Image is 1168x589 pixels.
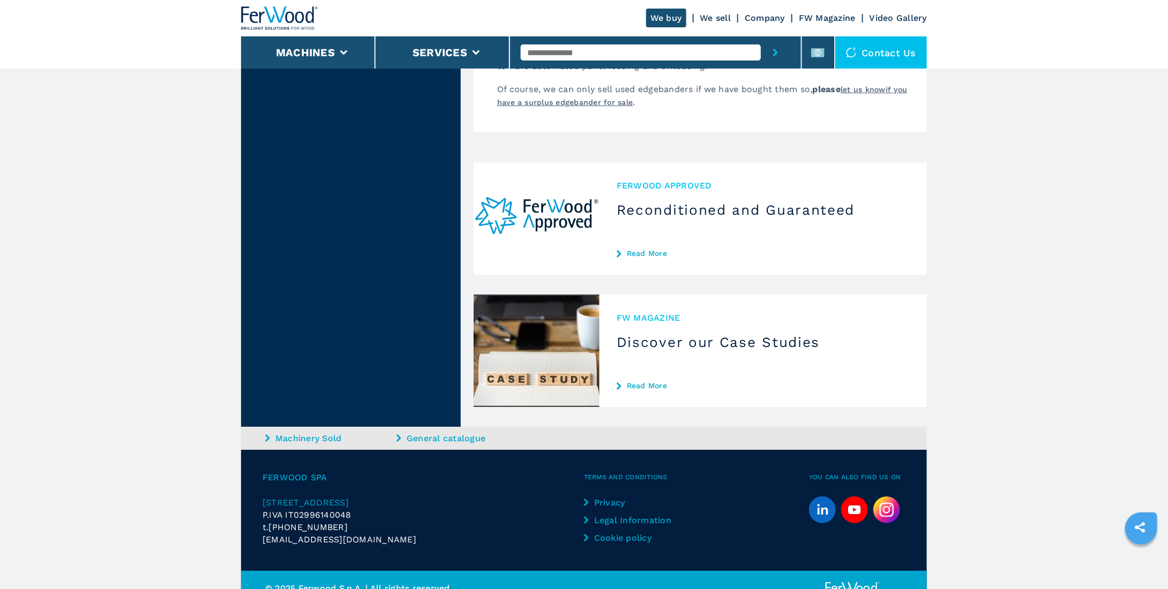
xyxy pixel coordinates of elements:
div: Contact us [835,36,927,69]
button: Services [413,46,467,59]
strong: please [813,84,886,94]
span: Ferwood Approved [617,179,910,192]
span: Ferwood Spa [263,471,584,484]
a: sharethis [1127,514,1154,541]
img: Reconditioned and Guaranteed [474,162,600,275]
img: Instagram [873,496,900,523]
button: submit-button [761,36,790,69]
div: t. [263,521,584,533]
a: Company [745,13,785,23]
a: Cookie policy [584,532,673,544]
span: You can also find us on [809,471,905,484]
a: FW Magazine [799,13,856,23]
a: let us know [841,85,886,94]
h3: Discover our Case Studies [617,334,910,351]
a: Read More [617,249,910,258]
a: Read More [617,381,910,390]
a: Legal Information [584,514,673,526]
span: [PHONE_NUMBER] [269,521,348,533]
a: We sell [700,13,731,23]
a: [STREET_ADDRESS] [263,496,584,509]
img: Ferwood [241,6,318,30]
span: P.IVA IT02996140048 [263,510,351,520]
a: General catalogue [396,432,525,444]
a: if you have a surplus edgebander for sale [497,85,908,107]
h3: Reconditioned and Guaranteed [617,201,910,218]
span: [EMAIL_ADDRESS][DOMAIN_NAME] [263,533,416,546]
img: Contact us [846,47,857,58]
a: Machinery Sold [265,432,394,444]
img: Discover our Case Studies [474,294,600,407]
iframe: Chat [934,195,1160,581]
a: We buy [646,9,686,27]
p: Of course, we can only sell used edgebanders if we have bought them so, . [486,83,927,119]
span: [STREET_ADDRESS] [263,497,349,508]
a: Privacy [584,496,673,509]
span: FW MAGAZINE [617,312,910,324]
a: Video Gallery [870,13,927,23]
button: Machines [276,46,335,59]
span: Terms and Conditions [584,471,809,484]
a: linkedin [809,496,836,523]
a: youtube [841,496,868,523]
